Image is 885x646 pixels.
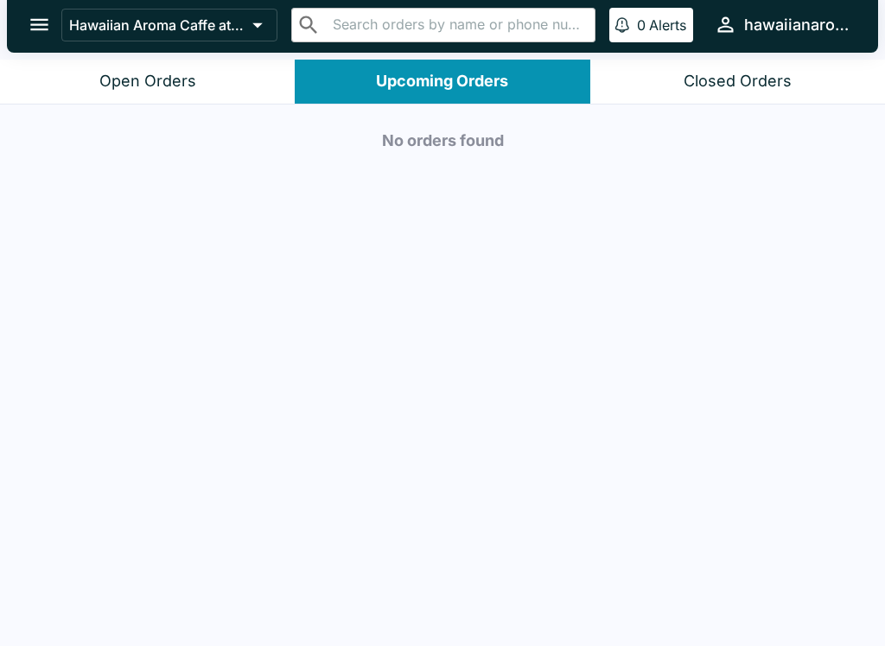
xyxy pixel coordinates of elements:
div: Closed Orders [684,72,792,92]
p: Hawaiian Aroma Caffe at [GEOGRAPHIC_DATA] [69,16,245,34]
p: Alerts [649,16,686,34]
div: hawaiianaromacaffewalls [744,15,850,35]
div: Upcoming Orders [376,72,508,92]
p: 0 [637,16,646,34]
button: open drawer [17,3,61,47]
input: Search orders by name or phone number [328,13,588,37]
div: Open Orders [99,72,196,92]
button: Hawaiian Aroma Caffe at [GEOGRAPHIC_DATA] [61,9,277,41]
button: hawaiianaromacaffewalls [707,6,857,43]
